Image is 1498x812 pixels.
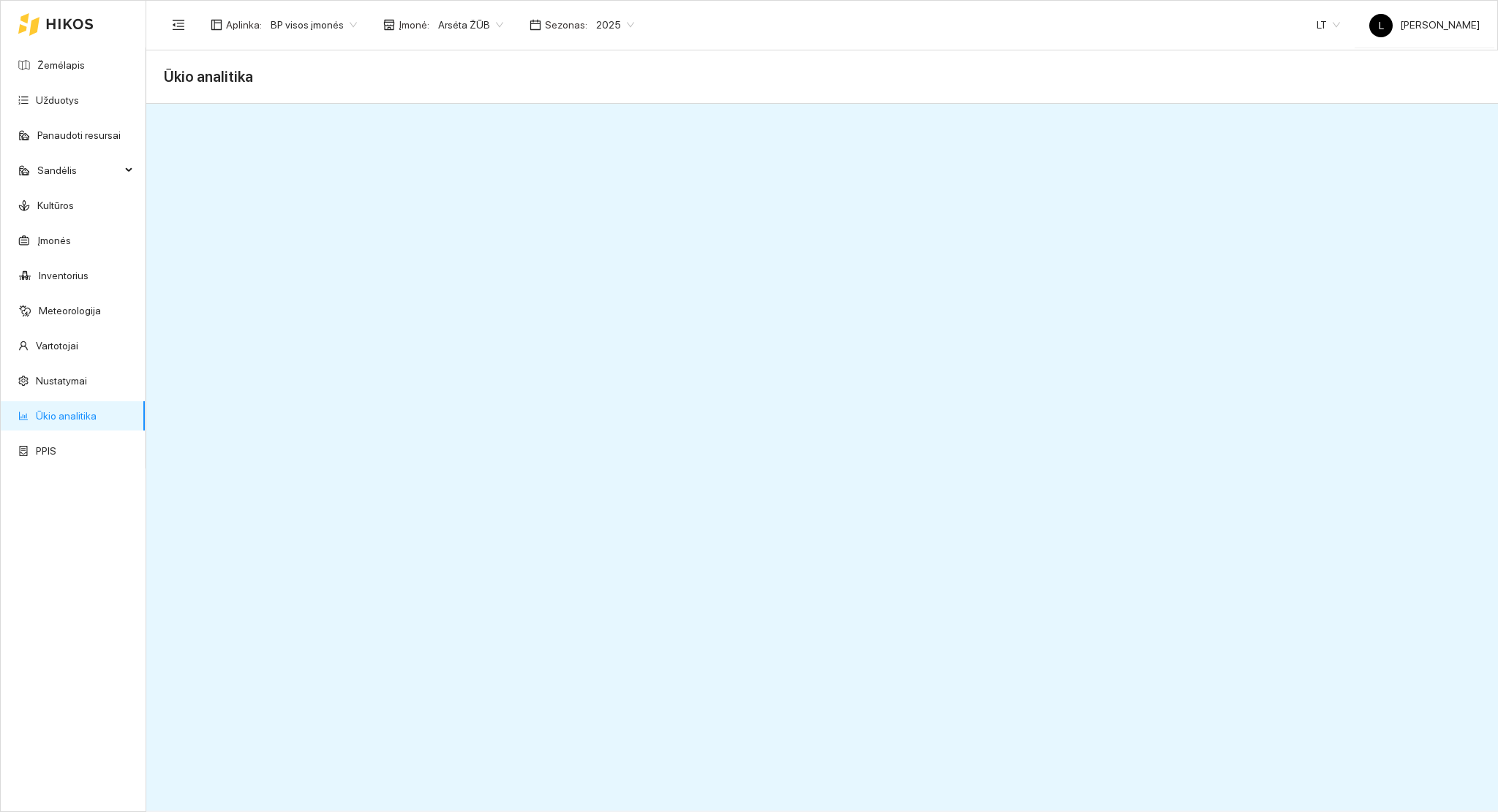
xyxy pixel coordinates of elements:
[36,410,97,422] a: Ūkio analitika
[438,14,503,36] span: Arsėta ŽŪB
[39,270,89,281] a: Inventorius
[1369,19,1480,31] span: [PERSON_NAME]
[530,19,541,31] span: calendar
[36,94,79,106] a: Užduotys
[1379,14,1384,37] span: L
[271,14,357,36] span: BP visos įmonės
[37,129,121,141] a: Panaudoti resursai
[37,235,71,246] a: Įmonės
[226,17,262,33] span: Aplinka :
[37,59,85,71] a: Žemėlapis
[39,305,101,316] a: Meteorologija
[37,156,121,185] span: Sandėlis
[164,10,193,39] button: menu-fold
[36,340,78,352] a: Vartotojai
[211,19,222,31] span: layout
[36,445,56,457] a: PPIS
[545,17,587,33] span: Sezonas :
[399,17,429,33] span: Įmonė :
[36,375,87,387] a: Nustatymai
[383,19,395,31] span: shop
[164,65,253,88] span: Ūkio analitika
[1317,14,1340,36] span: LT
[172,18,185,31] span: menu-fold
[596,14,634,36] span: 2025
[37,200,74,211] a: Kultūros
